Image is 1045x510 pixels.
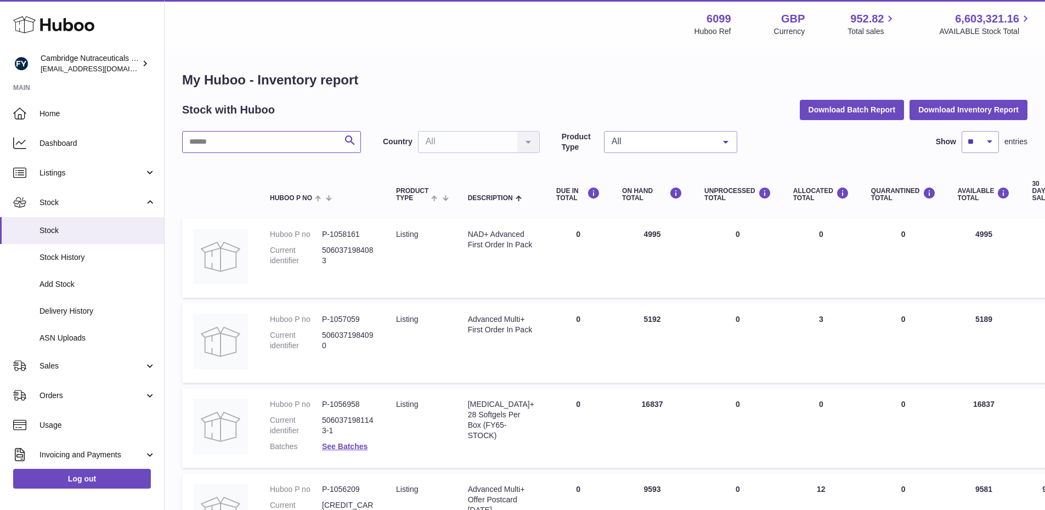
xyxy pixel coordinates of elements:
label: Product Type [562,132,598,152]
div: UNPROCESSED Total [704,187,771,202]
dt: Huboo P no [270,229,322,240]
dd: P-1056209 [322,484,374,495]
span: Stock [39,225,156,236]
span: Listings [39,168,144,178]
span: Sales [39,361,144,371]
span: Dashboard [39,138,156,149]
span: listing [396,315,418,324]
span: 0 [901,315,906,324]
dd: 5060371981143-1 [322,415,374,436]
h2: Stock with Huboo [182,103,275,117]
td: 0 [693,303,782,383]
dd: 5060371984083 [322,245,374,266]
span: ASN Uploads [39,333,156,343]
a: 952.82 Total sales [848,12,896,37]
a: See Batches [322,442,368,451]
strong: GBP [781,12,805,26]
span: Huboo P no [270,195,312,202]
dt: Current identifier [270,245,322,266]
td: 0 [545,388,611,468]
td: 3 [782,303,860,383]
td: 5192 [611,303,693,383]
strong: 6099 [707,12,731,26]
td: 0 [545,218,611,298]
span: Invoicing and Payments [39,450,144,460]
span: listing [396,485,418,494]
div: QUARANTINED Total [871,187,936,202]
span: All [609,136,715,147]
td: 0 [782,218,860,298]
span: [EMAIL_ADDRESS][DOMAIN_NAME] [41,64,161,73]
span: Home [39,109,156,119]
div: Currency [774,26,805,37]
span: 952.82 [850,12,884,26]
td: 0 [693,218,782,298]
label: Show [936,137,956,147]
span: Delivery History [39,306,156,316]
span: Orders [39,390,144,401]
div: ALLOCATED Total [793,187,849,202]
span: Stock History [39,252,156,263]
span: 0 [901,400,906,409]
span: Usage [39,420,156,430]
dd: 5060371984090 [322,330,374,351]
span: entries [1004,137,1027,147]
dd: P-1056958 [322,399,374,410]
div: DUE IN TOTAL [556,187,600,202]
button: Download Inventory Report [910,100,1027,120]
h1: My Huboo - Inventory report [182,71,1027,89]
dt: Current identifier [270,330,322,351]
img: product image [193,314,248,369]
td: 4995 [947,218,1021,298]
td: 0 [693,388,782,468]
span: 0 [901,230,906,239]
td: 16837 [611,388,693,468]
img: huboo@camnutra.com [13,55,30,72]
td: 16837 [947,388,1021,468]
img: product image [193,399,248,454]
span: Add Stock [39,279,156,290]
td: 0 [545,303,611,383]
span: AVAILABLE Stock Total [939,26,1032,37]
span: Stock [39,197,144,208]
a: Log out [13,469,151,489]
dt: Batches [270,441,322,452]
div: [MEDICAL_DATA]+ 28 Softgels Per Box (FY65-STOCK) [468,399,534,441]
div: Cambridge Nutraceuticals Ltd [41,53,139,74]
td: 5189 [947,303,1021,383]
span: 6,603,321.16 [955,12,1019,26]
dt: Huboo P no [270,314,322,325]
div: Advanced Multi+ First Order In Pack [468,314,534,335]
label: Country [383,137,413,147]
span: Description [468,195,513,202]
div: ON HAND Total [622,187,682,202]
span: Total sales [848,26,896,37]
dd: P-1058161 [322,229,374,240]
a: 6,603,321.16 AVAILABLE Stock Total [939,12,1032,37]
span: 0 [901,485,906,494]
dd: P-1057059 [322,314,374,325]
dt: Huboo P no [270,399,322,410]
span: listing [396,400,418,409]
div: Huboo Ref [694,26,731,37]
dt: Current identifier [270,415,322,436]
td: 0 [782,388,860,468]
div: AVAILABLE Total [958,187,1010,202]
td: 4995 [611,218,693,298]
div: NAD+ Advanced First Order In Pack [468,229,534,250]
dt: Huboo P no [270,484,322,495]
span: Product Type [396,188,428,202]
button: Download Batch Report [800,100,905,120]
img: product image [193,229,248,284]
span: listing [396,230,418,239]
